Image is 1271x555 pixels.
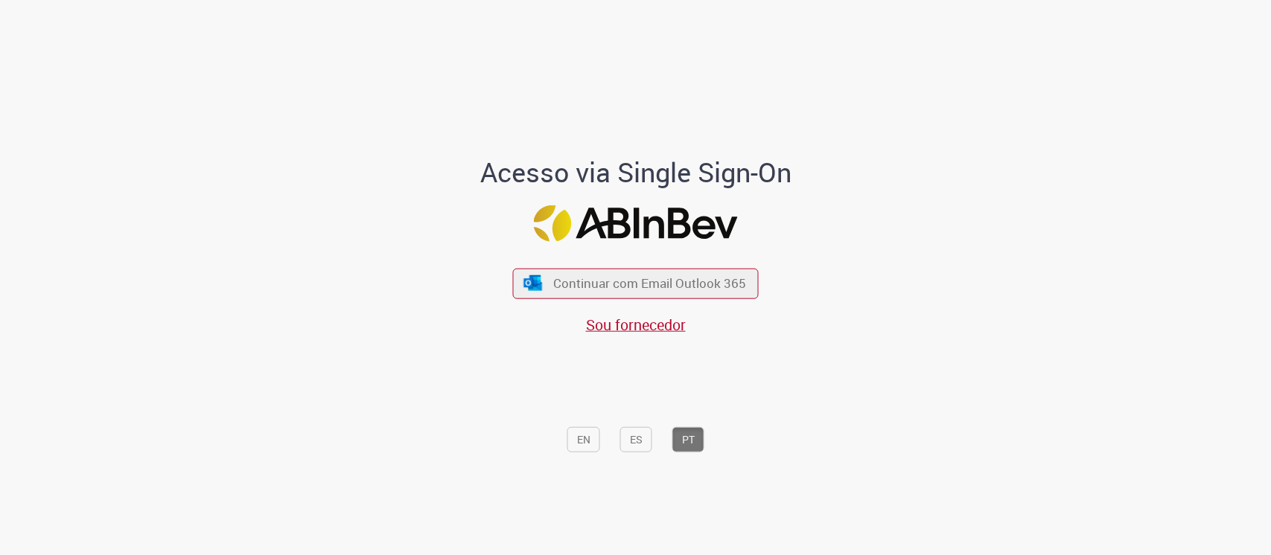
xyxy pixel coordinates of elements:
[586,314,686,334] a: Sou fornecedor
[672,426,704,452] button: PT
[522,275,543,291] img: ícone Azure/Microsoft 360
[620,426,652,452] button: ES
[429,158,842,187] h1: Acesso via Single Sign-On
[513,268,759,298] button: ícone Azure/Microsoft 360 Continuar com Email Outlook 365
[567,426,600,452] button: EN
[534,205,738,241] img: Logo ABInBev
[553,275,746,292] span: Continuar com Email Outlook 365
